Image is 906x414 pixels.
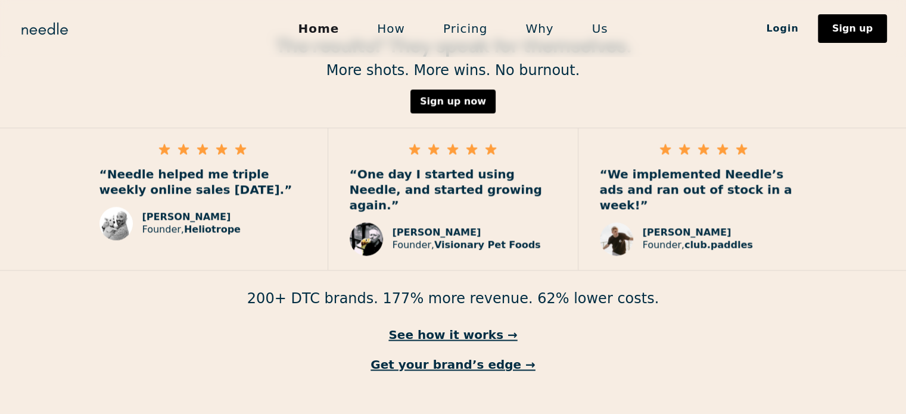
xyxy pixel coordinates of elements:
strong: club.paddles [684,239,753,250]
p: “Needle helped me triple weekly online sales [DATE].” [99,166,306,197]
div: Sign up now [420,97,486,106]
a: How [358,16,424,41]
strong: Heliotrope [184,223,241,235]
strong: [PERSON_NAME] [643,226,731,238]
a: Home [279,16,358,41]
div: Sign up [832,24,873,33]
a: Sign up now [410,89,496,113]
a: Sign up [818,14,887,43]
a: Us [573,16,627,41]
p: Founder, [142,223,241,236]
a: Why [506,16,572,41]
a: Login [747,18,818,39]
p: Founder, [393,239,541,251]
p: “One day I started using Needle, and started growing again.” [350,166,556,213]
strong: [PERSON_NAME] [393,226,481,238]
strong: Visionary Pet Foods [434,239,541,250]
p: Founder, [643,239,753,251]
p: “We implemented Needle’s ads and ran out of stock in a week!” [600,166,807,213]
a: Pricing [424,16,506,41]
strong: [PERSON_NAME] [142,211,231,222]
